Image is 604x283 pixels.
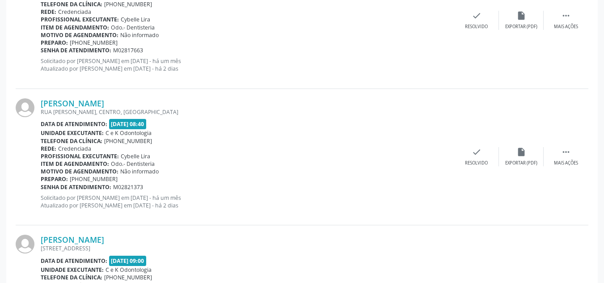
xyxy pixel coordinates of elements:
[113,46,143,54] span: M02817663
[41,274,102,281] b: Telefone da clínica:
[41,98,104,108] a: [PERSON_NAME]
[516,147,526,157] i: insert_drive_file
[41,257,107,265] b: Data de atendimento:
[120,31,159,39] span: Não informado
[41,120,107,128] b: Data de atendimento:
[554,24,578,30] div: Mais ações
[561,147,571,157] i: 
[113,183,143,191] span: M02821373
[505,160,537,166] div: Exportar (PDF)
[465,160,488,166] div: Resolvido
[109,256,147,266] span: [DATE] 09:00
[16,235,34,253] img: img
[472,11,482,21] i: check
[41,183,111,191] b: Senha de atendimento:
[41,266,104,274] b: Unidade executante:
[41,152,119,160] b: Profissional executante:
[41,24,109,31] b: Item de agendamento:
[109,119,147,129] span: [DATE] 08:40
[41,57,454,72] p: Solicitado por [PERSON_NAME] em [DATE] - há um mês Atualizado por [PERSON_NAME] em [DATE] - há 2 ...
[554,160,578,166] div: Mais ações
[41,8,56,16] b: Rede:
[111,160,155,168] span: Odo.- Dentisteria
[41,137,102,145] b: Telefone da clínica:
[41,175,68,183] b: Preparo:
[58,145,91,152] span: Credenciada
[104,0,152,8] span: [PHONE_NUMBER]
[41,108,454,116] div: RUA [PERSON_NAME], CENTRO, [GEOGRAPHIC_DATA]
[121,16,150,23] span: Cybelle Lira
[41,245,454,252] div: [STREET_ADDRESS]
[70,39,118,46] span: [PHONE_NUMBER]
[41,46,111,54] b: Senha de atendimento:
[111,24,155,31] span: Odo.- Dentisteria
[465,24,488,30] div: Resolvido
[104,274,152,281] span: [PHONE_NUMBER]
[561,11,571,21] i: 
[106,266,152,274] span: C e K Odontologia
[41,31,118,39] b: Motivo de agendamento:
[16,98,34,117] img: img
[41,129,104,137] b: Unidade executante:
[41,16,119,23] b: Profissional executante:
[41,194,454,209] p: Solicitado por [PERSON_NAME] em [DATE] - há um mês Atualizado por [PERSON_NAME] em [DATE] - há 2 ...
[104,137,152,145] span: [PHONE_NUMBER]
[121,152,150,160] span: Cybelle Lira
[41,235,104,245] a: [PERSON_NAME]
[58,8,91,16] span: Credenciada
[505,24,537,30] div: Exportar (PDF)
[41,0,102,8] b: Telefone da clínica:
[106,129,152,137] span: C e K Odontologia
[70,175,118,183] span: [PHONE_NUMBER]
[41,168,118,175] b: Motivo de agendamento:
[472,147,482,157] i: check
[41,39,68,46] b: Preparo:
[120,168,159,175] span: Não informado
[516,11,526,21] i: insert_drive_file
[41,145,56,152] b: Rede:
[41,160,109,168] b: Item de agendamento:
